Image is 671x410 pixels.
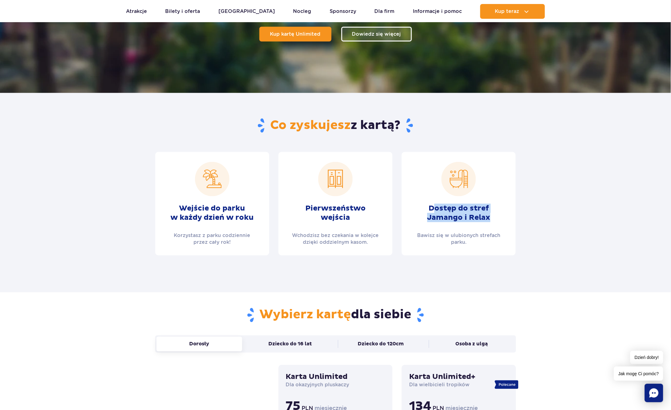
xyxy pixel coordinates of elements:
a: Informacje i pomoc [413,4,462,19]
a: Kup kartę Unlimited [259,27,331,42]
span: Kup kartę Unlimited [270,32,321,37]
button: Osoba z ulgą [429,337,515,352]
p: Wchodzisz bez czekania w kolejce dzięki oddzielnym kasom. [286,232,385,246]
span: Co zyskujesz [270,118,351,133]
a: Dla firm [375,4,395,19]
span: Jak mogę Ci pomóc? [614,367,663,381]
div: Chat [645,384,663,402]
p: Korzystasz z parku codziennie przez cały rok! [163,232,262,246]
h2: Wejście do parku w każdy dzień w roku [171,204,254,222]
span: Dzień dobry! [630,351,663,364]
span: Wybierz kartę [260,307,351,323]
a: Nocleg [293,4,311,19]
h2: dla siebie [155,307,516,323]
a: Dowiedz się więcej [341,27,412,42]
span: Kup teraz [495,9,519,14]
a: Bilety i oferta [165,4,200,19]
h2: Pierwszeństwo wejścia [305,204,366,222]
p: Bawisz się w ulubionych strefach parku. [409,232,508,246]
button: Dorosły [157,337,242,352]
button: Dziecko do 16 lat [247,337,333,352]
h2: z kartą? [155,118,516,134]
a: Sponsorzy [330,4,356,19]
h3: Karta Unlimited+ [409,372,508,382]
h2: Dostęp do stref Jamango i Relax [427,204,490,222]
h3: Karta Unlimited [286,372,385,382]
p: Dla okazyjnych pluskaczy [286,382,385,388]
p: Dla wielbicieli tropików [409,382,508,388]
a: [GEOGRAPHIC_DATA] [218,4,275,19]
a: Atrakcje [126,4,147,19]
span: Dowiedz się więcej [352,32,401,37]
button: Kup teraz [480,4,545,19]
button: Dziecko do 120cm [338,337,424,352]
